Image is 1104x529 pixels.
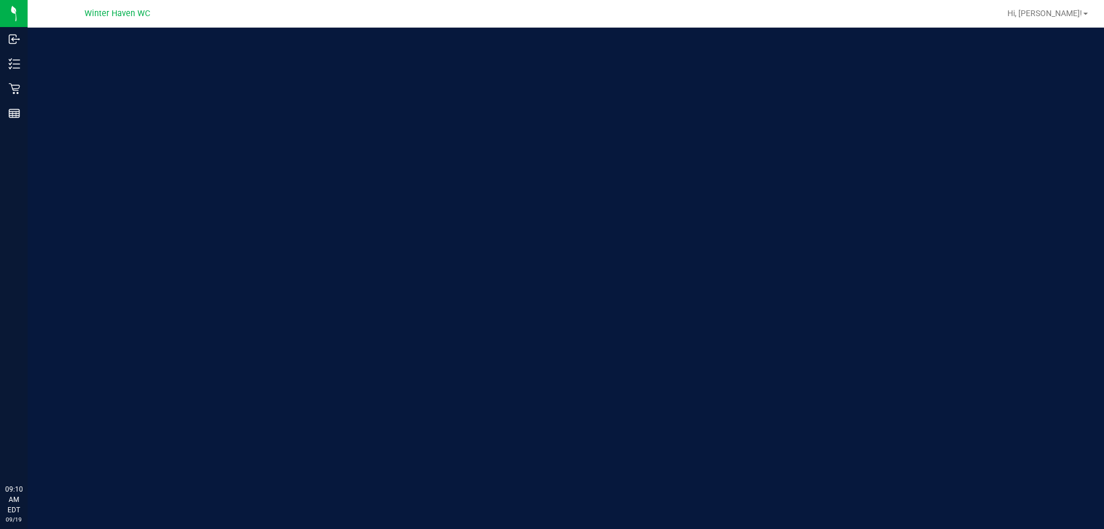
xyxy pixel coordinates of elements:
p: 09/19 [5,515,22,524]
p: 09:10 AM EDT [5,484,22,515]
inline-svg: Inbound [9,33,20,45]
inline-svg: Reports [9,108,20,119]
inline-svg: Retail [9,83,20,94]
inline-svg: Inventory [9,58,20,70]
span: Winter Haven WC [85,9,150,18]
span: Hi, [PERSON_NAME]! [1007,9,1082,18]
